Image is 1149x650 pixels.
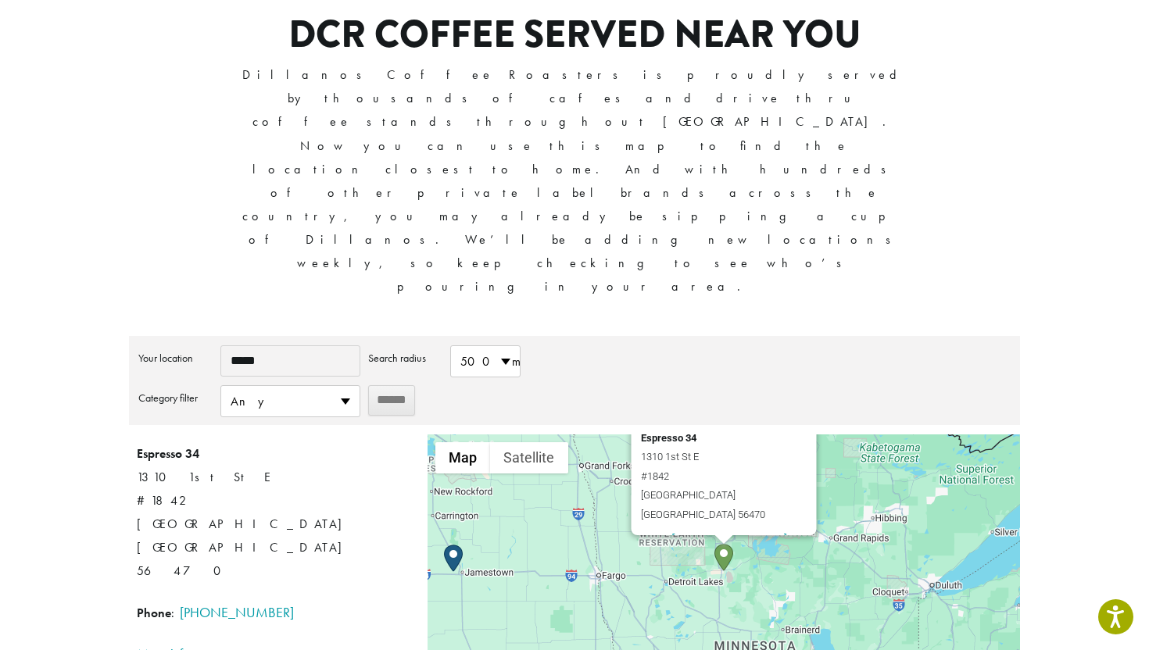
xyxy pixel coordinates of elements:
[221,386,360,416] span: Any
[640,467,816,486] span: #1842
[368,345,442,370] label: Search radius
[640,532,816,548] span: :
[640,432,696,444] strong: Espresso 34
[137,599,415,626] span: :
[137,489,415,512] span: #1842
[137,605,171,621] strong: Phone
[490,442,568,473] button: Show satellite imagery
[137,516,356,579] span: [GEOGRAPHIC_DATA] [GEOGRAPHIC_DATA] 56470
[444,545,463,572] div: Start location
[137,466,415,489] span: 1310 1st St E
[241,63,909,298] p: Dillanos Coffee Roasters is proudly served by thousands of cafes and drive thru coffee stands thr...
[640,448,816,466] span: 1310 1st St E
[138,345,213,370] label: Your location
[451,346,520,377] span: 500 mi
[435,442,490,473] button: Show street map
[671,532,786,548] a: [PHONE_NUMBER]
[180,603,294,621] a: [PHONE_NUMBER]
[241,12,909,58] h1: DCR COFFEE SERVED NEAR YOU
[137,445,199,462] strong: Espresso 34
[640,486,816,524] span: [GEOGRAPHIC_DATA] [GEOGRAPHIC_DATA] 56470
[714,544,733,571] div: Espresso 34
[138,385,213,410] label: Category filter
